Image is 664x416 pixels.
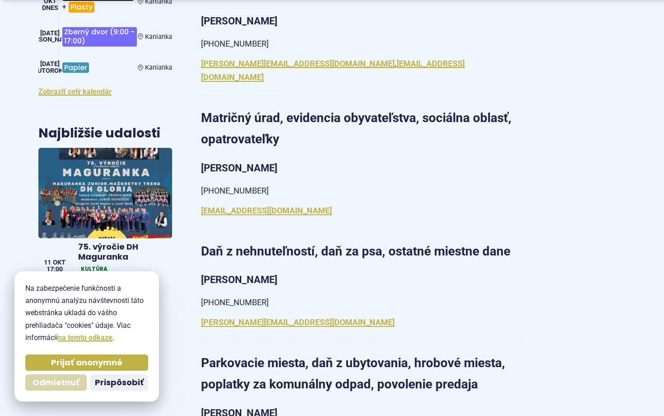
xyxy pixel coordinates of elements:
strong: Parkovacie miesta, daň z ubytovania, hrobové miesta, poplatky za komunálny odpad, povolenie predaja [201,355,505,392]
span: Kultúra [78,264,110,274]
h4: 75. výročie DH Maguranka [78,242,168,262]
span: Dnes [42,4,58,12]
span: [PERSON_NAME] [25,36,75,43]
span: okt [53,260,65,266]
span: 17:00 [44,266,65,273]
span: Kanianka [145,33,172,41]
h3: Najbližšie udalosti [38,127,160,141]
button: Odmietnuť [25,374,87,391]
span: [DATE] [40,60,60,68]
p: [PHONE_NUMBER] [201,296,522,310]
strong: Daň z nehnuteľností, daň za psa, ostatné miestne dane [201,244,510,259]
p: , [201,57,522,85]
strong: [PERSON_NAME] [201,274,277,285]
span: [DATE] [40,29,60,37]
span: Zberný dvor (9:00 - 17:00) [62,27,136,47]
a: 75. výročie DH Maguranka KultúraDom kultúry Kanianka, ul. SNP 11 okt 17:00 [38,148,172,294]
strong: [PERSON_NAME] [201,162,277,174]
p: [PHONE_NUMBER] [201,37,522,51]
span: Papier [62,62,89,73]
span: Prispôsobiť [95,378,144,388]
a: Zobraziť celý kalendár [38,87,112,96]
button: Prispôsobiť [90,374,148,391]
a: Zberný dvor (9:00 - 17:00) Kanianka [DATE] [PERSON_NAME] [38,24,172,50]
span: Odmietnuť [33,378,79,388]
span: Prijať anonymné [51,358,122,368]
a: Papier Kanianka [DATE] utorok [38,57,172,78]
button: Prijať anonymné [25,355,148,371]
a: [PERSON_NAME][EMAIL_ADDRESS][DOMAIN_NAME] [201,317,395,327]
p: [PHONE_NUMBER] [201,184,522,198]
span: Plasty [69,2,94,12]
span: 11 [44,260,51,266]
span: Kanianka [145,64,172,71]
a: [PERSON_NAME][EMAIL_ADDRESS][DOMAIN_NAME] [201,59,395,68]
strong: [PERSON_NAME] [201,15,277,27]
span: utorok [37,67,63,75]
a: na tomto odkaze [58,333,112,342]
p: Na zabezpečenie funkčnosti a anonymnú analýzu návštevnosti táto webstránka ukladá do vášho prehli... [25,282,148,344]
strong: Matričný úrad, evidencia obyvateľstva, sociálna oblasť, opatrovateľky [201,110,511,147]
a: [EMAIL_ADDRESS][DOMAIN_NAME] [201,206,332,215]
